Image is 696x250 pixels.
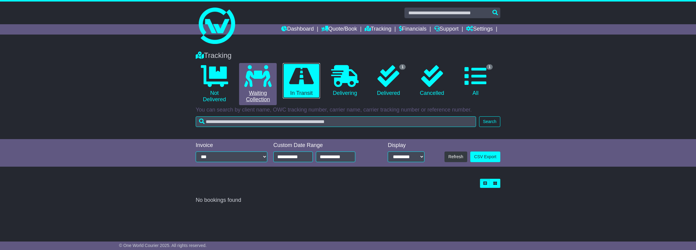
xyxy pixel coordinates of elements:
[399,64,406,70] span: 1
[365,24,391,35] a: Tracking
[470,152,500,162] a: CSV Export
[479,116,500,127] button: Search
[281,24,314,35] a: Dashboard
[466,24,493,35] a: Settings
[326,63,363,99] a: Delivering
[434,24,459,35] a: Support
[444,152,467,162] button: Refresh
[486,64,493,70] span: 1
[388,142,424,149] div: Display
[399,24,427,35] a: Financials
[457,63,494,99] a: 1 All
[119,243,207,248] span: © One World Courier 2025. All rights reserved.
[193,51,503,60] div: Tracking
[196,142,267,149] div: Invoice
[283,63,320,99] a: In Transit
[239,63,276,105] a: Waiting Collection
[196,197,500,204] div: No bookings found
[413,63,451,99] a: Cancelled
[321,24,357,35] a: Quote/Book
[273,142,371,149] div: Custom Date Range
[196,107,500,113] p: You can search by client name, OWC tracking number, carrier name, carrier tracking number or refe...
[196,63,233,105] a: Not Delivered
[370,63,407,99] a: 1 Delivered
